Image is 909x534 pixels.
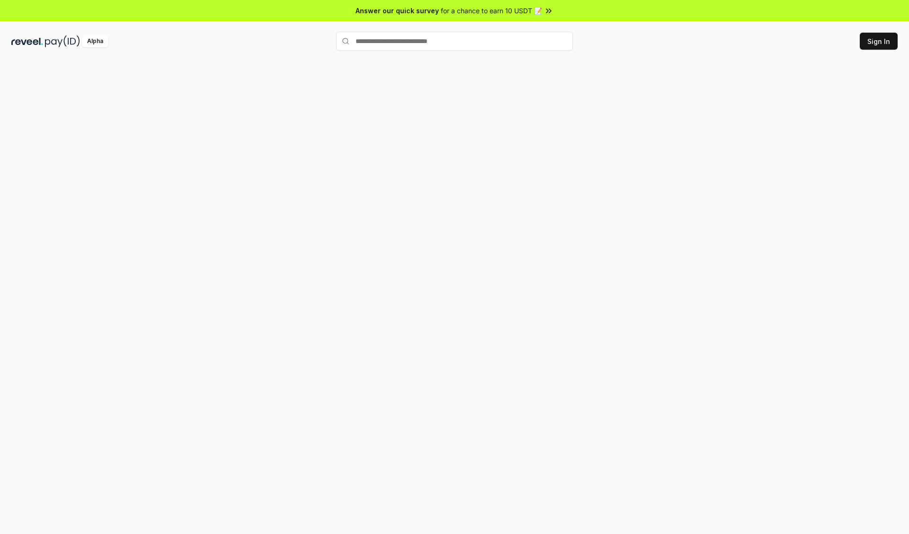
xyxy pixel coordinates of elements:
button: Sign In [860,33,898,50]
span: Answer our quick survey [356,6,439,16]
img: pay_id [45,35,80,47]
div: Alpha [82,35,108,47]
img: reveel_dark [11,35,43,47]
span: for a chance to earn 10 USDT 📝 [441,6,542,16]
